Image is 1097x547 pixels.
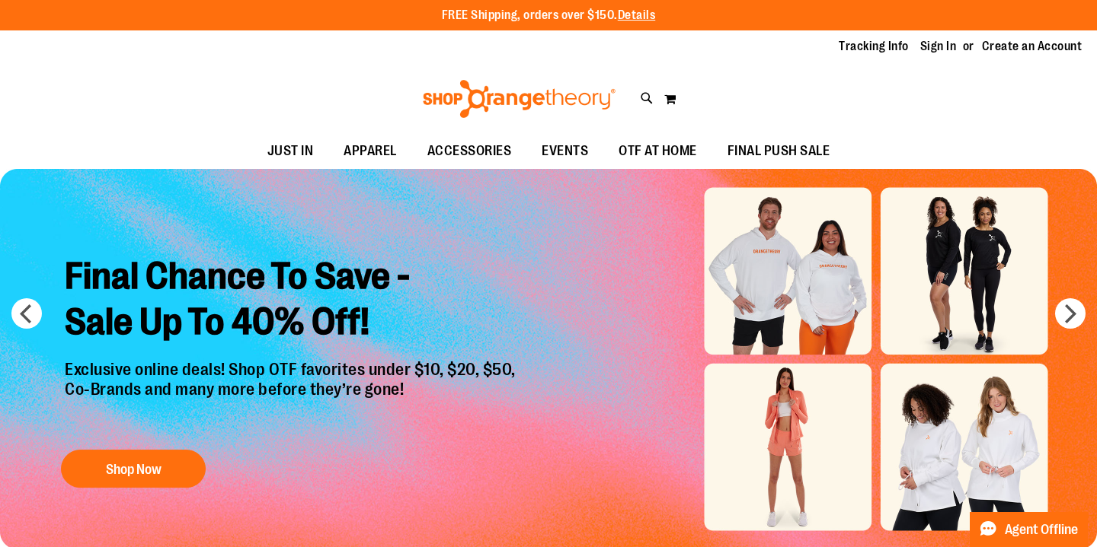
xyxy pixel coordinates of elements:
[920,38,957,55] a: Sign In
[442,7,656,24] p: FREE Shipping, orders over $150.
[344,134,397,168] span: APPAREL
[1055,298,1086,329] button: next
[412,134,527,169] a: ACCESSORIES
[53,360,531,434] p: Exclusive online deals! Shop OTF favorites under $10, $20, $50, Co-Brands and many more before th...
[970,512,1088,547] button: Agent Offline
[982,38,1083,55] a: Create an Account
[619,134,697,168] span: OTF AT HOME
[252,134,329,169] a: JUST IN
[618,8,656,22] a: Details
[421,80,618,118] img: Shop Orangetheory
[11,298,42,329] button: prev
[603,134,712,169] a: OTF AT HOME
[427,134,512,168] span: ACCESSORIES
[53,242,531,360] h2: Final Chance To Save - Sale Up To 40% Off!
[1005,523,1078,537] span: Agent Offline
[61,450,206,488] button: Shop Now
[328,134,412,169] a: APPAREL
[53,242,531,495] a: Final Chance To Save -Sale Up To 40% Off! Exclusive online deals! Shop OTF favorites under $10, $...
[728,134,830,168] span: FINAL PUSH SALE
[267,134,314,168] span: JUST IN
[542,134,588,168] span: EVENTS
[712,134,846,169] a: FINAL PUSH SALE
[839,38,909,55] a: Tracking Info
[526,134,603,169] a: EVENTS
